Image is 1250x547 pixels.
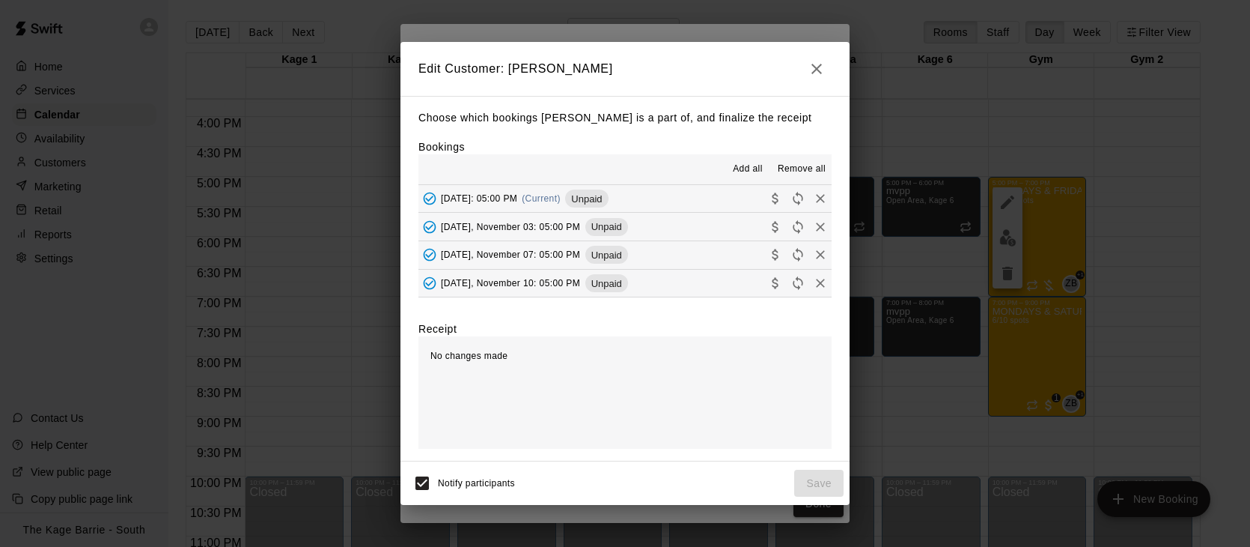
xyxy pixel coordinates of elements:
[418,244,441,266] button: Added - Collect Payment
[809,220,832,232] span: Remove
[418,272,441,294] button: Added - Collect Payment
[787,193,809,204] span: Reschedule
[418,109,832,127] p: Choose which bookings [PERSON_NAME] is a part of, and finalize the receipt
[441,221,580,232] span: [DATE], November 03: 05:00 PM
[585,221,628,232] span: Unpaid
[418,187,441,210] button: Added - Collect Payment
[438,478,515,489] span: Notify participants
[418,213,832,241] button: Added - Collect Payment[DATE], November 03: 05:00 PMUnpaidCollect paymentRescheduleRemove
[418,321,457,336] label: Receipt
[809,249,832,260] span: Remove
[441,193,517,204] span: [DATE]: 05:00 PM
[441,250,580,260] span: [DATE], November 07: 05:00 PM
[764,193,787,204] span: Collect payment
[418,270,832,297] button: Added - Collect Payment[DATE], November 10: 05:00 PMUnpaidCollect paymentRescheduleRemove
[787,220,809,232] span: Reschedule
[772,157,832,181] button: Remove all
[418,241,832,269] button: Added - Collect Payment[DATE], November 07: 05:00 PMUnpaidCollect paymentRescheduleRemove
[522,193,561,204] span: (Current)
[787,277,809,288] span: Reschedule
[418,216,441,238] button: Added - Collect Payment
[585,250,628,261] span: Unpaid
[565,193,608,205] span: Unpaid
[809,277,832,288] span: Remove
[585,278,628,289] span: Unpaid
[441,278,580,288] span: [DATE], November 10: 05:00 PM
[724,157,772,181] button: Add all
[764,249,787,260] span: Collect payment
[787,249,809,260] span: Reschedule
[418,185,832,213] button: Added - Collect Payment[DATE]: 05:00 PM(Current)UnpaidCollect paymentRescheduleRemove
[764,220,787,232] span: Collect payment
[733,162,763,177] span: Add all
[418,141,465,153] label: Bookings
[809,193,832,204] span: Remove
[400,42,850,96] h2: Edit Customer: [PERSON_NAME]
[764,277,787,288] span: Collect payment
[778,162,826,177] span: Remove all
[430,351,507,361] span: No changes made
